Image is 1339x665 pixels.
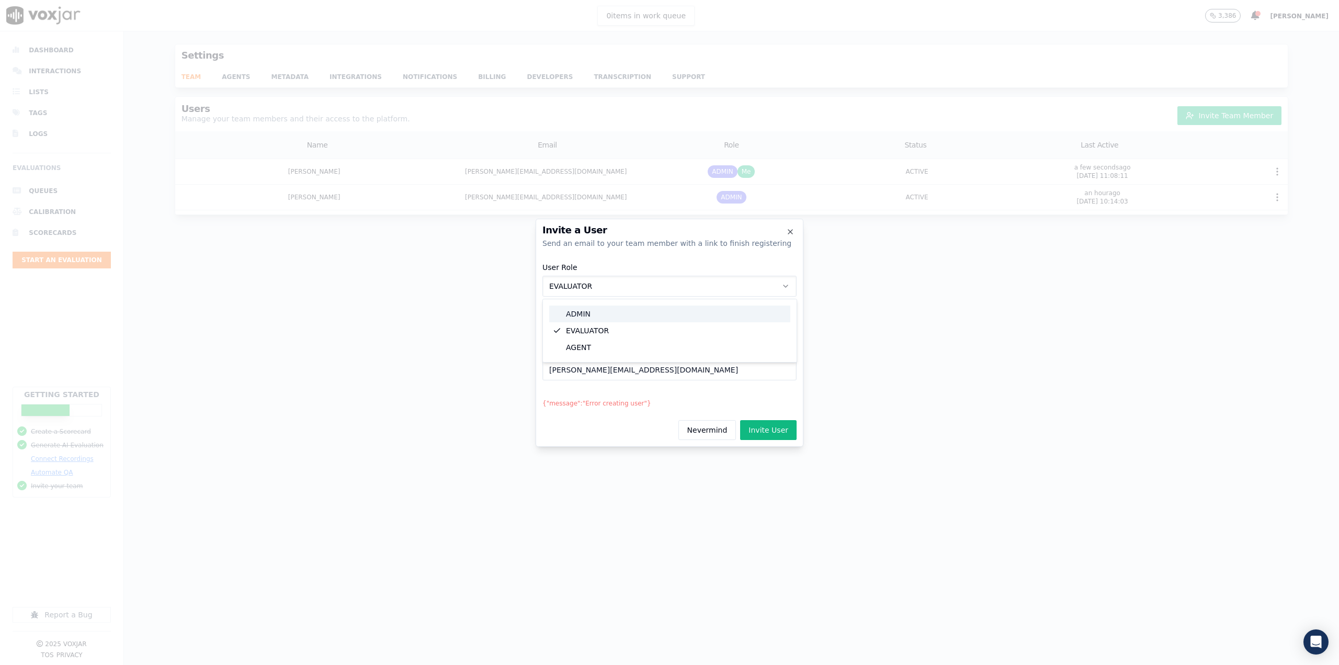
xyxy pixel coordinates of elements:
[549,322,790,339] div: EVALUATOR
[740,420,797,440] button: Invite User
[549,281,592,291] span: EVALUATOR
[542,238,797,249] div: Send an email to your team member with a link to finish registering
[678,420,736,440] button: Nevermind
[542,359,797,380] input: User's Email
[549,306,790,322] div: ADMIN
[542,399,651,408] p: {"message":"Error creating user"}
[1303,629,1329,655] div: Open Intercom Messenger
[542,263,577,272] label: User Role
[542,226,797,235] h2: Invite a User
[549,339,790,356] div: AGENT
